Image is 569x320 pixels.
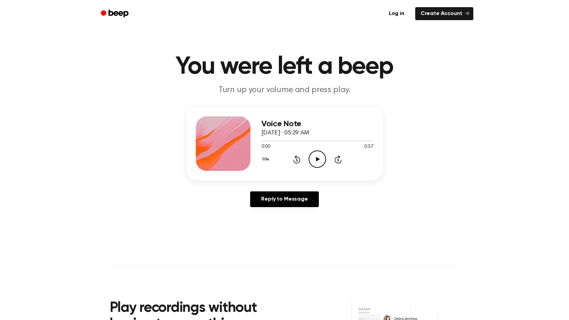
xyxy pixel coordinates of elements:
a: Log in [382,6,411,21]
span: 0:00 [261,143,270,150]
p: Turn up your volume and press play. [153,85,416,96]
span: [DATE] · 05:29 AM [261,130,309,136]
h3: Voice Note [261,119,374,129]
h1: You were left a beep [110,55,460,79]
a: Beep [96,7,135,20]
span: 0:57 [364,143,373,150]
button: 1.0x [261,154,272,165]
a: Create Account [415,7,473,20]
a: Reply to Message [250,191,319,207]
